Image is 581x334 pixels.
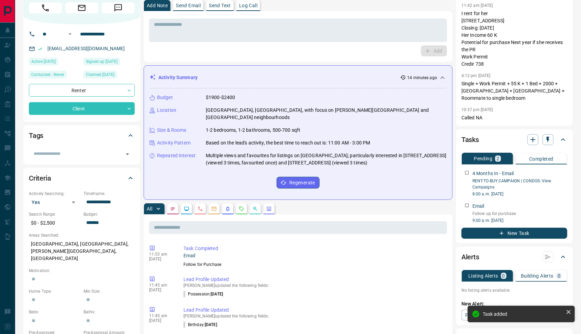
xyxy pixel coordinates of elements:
[29,127,135,144] div: Tags
[29,238,135,264] p: [GEOGRAPHIC_DATA], [GEOGRAPHIC_DATA], [PERSON_NAME][GEOGRAPHIC_DATA], [GEOGRAPHIC_DATA]
[86,58,118,65] span: Signed up [DATE]
[66,30,74,38] button: Open
[147,206,152,211] p: All
[183,245,444,252] p: Task Completed
[83,71,135,80] div: Tue Feb 11 2025
[31,58,56,65] span: Active [DATE]
[83,211,135,217] p: Budget:
[496,156,499,161] p: 2
[483,311,563,317] div: Task added
[461,300,567,308] p: New Alert:
[31,71,64,78] span: Contacted - Never
[86,71,114,78] span: Claimed [DATE]
[29,130,43,141] h2: Tags
[149,288,173,292] p: [DATE]
[521,273,554,278] p: Building Alerts
[461,310,497,321] a: Property
[198,206,203,212] svg: Calls
[29,268,135,274] p: Motivation:
[29,102,135,115] div: Client
[29,84,135,97] div: Renter
[170,206,176,212] svg: Notes
[461,251,479,262] h2: Alerts
[149,283,173,288] p: 11:45 am
[158,74,198,81] p: Activity Summary
[29,170,135,186] div: Criteria
[407,75,437,81] p: 14 minutes ago
[29,211,80,217] p: Search Range:
[157,107,176,114] p: Location
[157,94,173,101] p: Budget
[239,3,257,8] p: Log Call
[206,107,447,121] p: [GEOGRAPHIC_DATA], [GEOGRAPHIC_DATA], with focus on [PERSON_NAME][GEOGRAPHIC_DATA] and [GEOGRAPHI...
[29,191,80,197] p: Actively Searching:
[29,197,80,208] div: Yes
[29,58,80,67] div: Sat Sep 13 2025
[29,173,51,184] h2: Criteria
[83,288,135,294] p: Min Size:
[183,252,444,259] p: Email
[461,10,567,68] p: I rent for her [STREET_ADDRESS] Closing: [DATE] Her Income 60 K Potential for purchase Next year ...
[474,156,492,161] p: Pending
[184,206,189,212] svg: Lead Browsing Activity
[183,322,217,328] p: Birthday :
[277,177,320,188] button: Regenerate
[461,287,567,293] p: No listing alerts available
[472,203,484,210] p: Email
[183,261,444,268] p: Follow for Purchase
[102,2,135,13] span: Message
[472,170,514,177] p: 4 Months In - Email
[149,257,173,261] p: [DATE]
[206,94,235,101] p: $1900-$2400
[461,114,567,121] p: Called NA
[472,211,567,217] p: Follow up for purchase
[29,288,80,294] p: Home Type:
[461,249,567,265] div: Alerts
[502,273,505,278] p: 0
[205,322,217,327] span: [DATE]
[29,232,135,238] p: Areas Searched:
[461,3,493,8] p: 11:42 am [DATE]
[239,206,244,212] svg: Requests
[157,139,191,147] p: Activity Pattern
[157,127,187,134] p: Size & Rooms
[266,206,272,212] svg: Agent Actions
[472,179,551,190] a: RENT-TO-BUY CAMPAIGN | CONDOS- View Campaigns
[183,306,444,314] p: Lead Profile Updated
[558,273,560,278] p: 0
[47,46,125,51] a: [EMAIL_ADDRESS][DOMAIN_NAME]
[149,71,447,84] div: Activity Summary14 minutes ago
[29,2,62,13] span: Call
[123,149,132,159] button: Open
[461,228,567,239] button: New Task
[225,206,231,212] svg: Listing Alerts
[65,2,98,13] span: Email
[529,157,554,161] p: Completed
[149,313,173,318] p: 11:45 am
[38,46,43,51] svg: Email Verified
[206,127,300,134] p: 1-2 bedrooms, 1-2 bathrooms, 500-700 sqft
[157,152,195,159] p: Repeated Interest
[83,191,135,197] p: Timeframe:
[253,206,258,212] svg: Opportunities
[183,314,444,319] p: [PERSON_NAME] updated the following fields:
[206,152,447,166] p: Multiple views and favourites for listings on [GEOGRAPHIC_DATA]; particularly interested in [STRE...
[149,252,173,257] p: 11:53 am
[83,309,135,315] p: Baths:
[461,131,567,148] div: Tasks
[83,58,135,67] div: Tue Feb 11 2025
[211,206,217,212] svg: Emails
[461,80,567,102] p: Single + Work Permit + 55 K + 1 Bed + 2000 + [GEOGRAPHIC_DATA] + [GEOGRAPHIC_DATA] + Roommate to ...
[176,3,201,8] p: Send Email
[472,217,567,224] p: 9:00 a.m. [DATE]
[209,3,231,8] p: Send Text
[211,292,223,297] span: [DATE]
[461,107,493,112] p: 10:37 pm [DATE]
[29,309,80,315] p: Beds:
[461,134,479,145] h2: Tasks
[149,318,173,323] p: [DATE]
[147,3,168,8] p: Add Note
[472,191,567,197] p: 8:00 a.m. [DATE]
[183,276,444,283] p: Lead Profile Updated
[206,139,370,147] p: Based on the lead's activity, the best time to reach out is: 11:00 AM - 3:00 PM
